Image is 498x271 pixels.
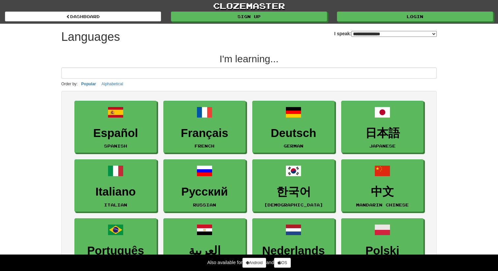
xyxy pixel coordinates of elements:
[163,101,246,153] a: FrançaisFrench
[79,80,98,88] button: Popular
[104,144,127,148] small: Spanish
[195,144,214,148] small: French
[242,258,266,268] a: Android
[264,203,323,207] small: [DEMOGRAPHIC_DATA]
[345,244,420,257] h3: Polski
[337,12,493,21] a: Login
[74,101,157,153] a: EspañolSpanish
[193,203,216,207] small: Russian
[99,80,125,88] button: Alphabetical
[5,12,161,21] a: dashboard
[369,144,396,148] small: Japanese
[256,185,331,198] h3: 한국어
[78,244,153,257] h3: Português
[341,159,424,212] a: 中文Mandarin Chinese
[163,159,246,212] a: РусскийRussian
[334,30,437,37] label: I speak:
[252,101,335,153] a: DeutschGerman
[167,127,242,140] h3: Français
[167,185,242,198] h3: Русский
[78,185,153,198] h3: Italiano
[61,30,120,43] h1: Languages
[61,53,437,64] h2: I'm learning...
[351,31,437,37] select: I speak:
[284,144,303,148] small: German
[341,101,424,153] a: 日本語Japanese
[252,218,335,271] a: NederlandsDutch
[256,244,331,257] h3: Nederlands
[256,127,331,140] h3: Deutsch
[104,203,127,207] small: Italian
[356,203,409,207] small: Mandarin Chinese
[171,12,327,21] a: Sign up
[341,218,424,271] a: PolskiPolish
[74,159,157,212] a: ItalianoItalian
[74,218,157,271] a: PortuguêsPortuguese
[61,82,78,86] small: Order by:
[167,244,242,257] h3: العربية
[78,127,153,140] h3: Español
[345,185,420,198] h3: 中文
[345,127,420,140] h3: 日本語
[252,159,335,212] a: 한국어[DEMOGRAPHIC_DATA]
[274,258,291,268] a: iOS
[163,218,246,271] a: العربيةArabic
